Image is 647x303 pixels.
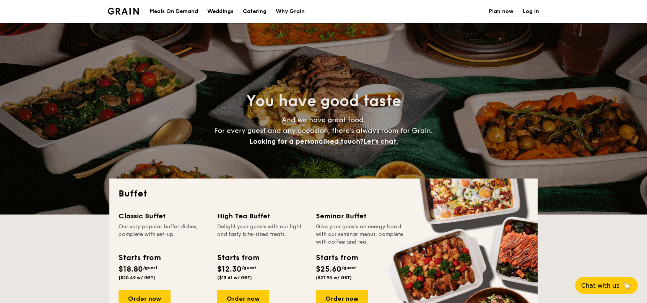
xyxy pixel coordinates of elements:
span: $18.80 [119,265,143,274]
span: /guest [143,265,158,270]
div: Seminar Buffet [316,211,405,221]
span: $12.30 [217,265,242,274]
span: And we have great food. For every guest and any occasion, there’s always room for Grain. [214,116,433,146]
span: ($13.41 w/ GST) [217,275,252,280]
span: You have good taste [246,92,401,110]
div: Delight your guests with our light and tasty bite-sized treats. [217,223,307,246]
span: $25.60 [316,265,341,274]
div: Starts from [217,252,259,264]
div: High Tea Buffet [217,211,307,221]
div: Starts from [316,252,358,264]
span: /guest [242,265,256,270]
div: Starts from [119,252,160,264]
div: Our very popular buffet dishes, complete with set-up. [119,223,208,246]
span: /guest [341,265,356,270]
h2: Buffet [119,188,528,200]
span: ($27.90 w/ GST) [316,275,352,280]
button: Chat with us🦙 [575,277,638,294]
span: Chat with us [581,282,619,289]
span: Let's chat. [363,137,398,146]
div: Classic Buffet [119,211,208,221]
span: 🦙 [623,281,632,290]
span: Looking for a personalised touch? [249,137,363,146]
div: Give your guests an energy boost with our seminar menus, complete with coffee and tea. [316,223,405,246]
img: Grain [108,8,139,15]
a: Logotype [108,8,139,15]
span: ($20.49 w/ GST) [119,275,155,280]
